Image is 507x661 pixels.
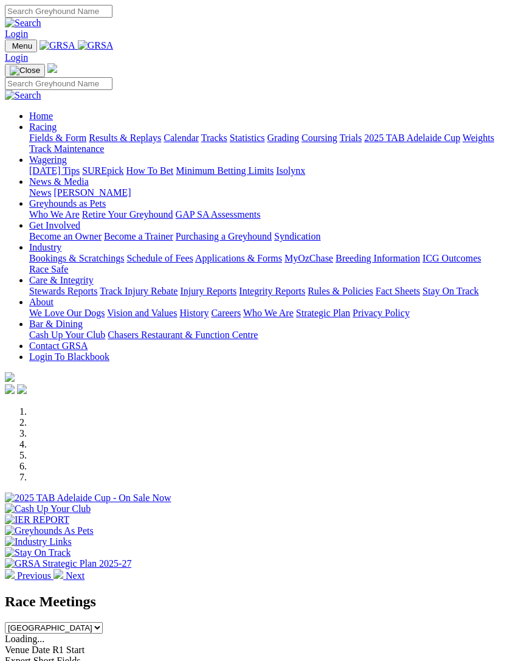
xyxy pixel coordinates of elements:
[29,308,105,318] a: We Love Our Dogs
[5,64,45,77] button: Toggle navigation
[29,133,86,143] a: Fields & Form
[239,286,305,296] a: Integrity Reports
[29,330,502,341] div: Bar & Dining
[29,209,80,220] a: Who We Are
[10,66,40,75] img: Close
[29,242,61,252] a: Industry
[29,341,88,351] a: Contact GRSA
[32,645,50,655] span: Date
[5,514,69,525] img: IER REPORT
[376,286,420,296] a: Fact Sheets
[243,308,294,318] a: Who We Are
[5,372,15,382] img: logo-grsa-white.png
[29,187,51,198] a: News
[29,351,109,362] a: Login To Blackbook
[422,286,478,296] a: Stay On Track
[364,133,460,143] a: 2025 TAB Adelaide Cup
[29,176,89,187] a: News & Media
[176,165,274,176] a: Minimum Betting Limits
[5,29,28,39] a: Login
[108,330,258,340] a: Chasers Restaurant & Function Centre
[5,594,502,610] h2: Race Meetings
[29,231,102,241] a: Become an Owner
[29,253,124,263] a: Bookings & Scratchings
[5,493,171,504] img: 2025 TAB Adelaide Cup - On Sale Now
[29,209,502,220] div: Greyhounds as Pets
[126,165,174,176] a: How To Bet
[29,264,68,274] a: Race Safe
[53,187,131,198] a: [PERSON_NAME]
[5,645,29,655] span: Venue
[53,569,63,579] img: chevron-right-pager-white.svg
[40,40,75,51] img: GRSA
[180,286,236,296] a: Injury Reports
[5,569,15,579] img: chevron-left-pager-white.svg
[5,18,41,29] img: Search
[176,209,261,220] a: GAP SA Assessments
[211,308,241,318] a: Careers
[5,5,112,18] input: Search
[276,165,305,176] a: Isolynx
[302,133,337,143] a: Coursing
[29,330,105,340] a: Cash Up Your Club
[267,133,299,143] a: Grading
[107,308,177,318] a: Vision and Values
[463,133,494,143] a: Weights
[5,384,15,394] img: facebook.svg
[29,165,80,176] a: [DATE] Tips
[308,286,373,296] a: Rules & Policies
[17,384,27,394] img: twitter.svg
[78,40,114,51] img: GRSA
[5,52,28,63] a: Login
[29,111,53,121] a: Home
[5,634,44,644] span: Loading...
[53,570,84,581] a: Next
[47,63,57,73] img: logo-grsa-white.png
[274,231,320,241] a: Syndication
[82,209,173,220] a: Retire Your Greyhound
[179,308,209,318] a: History
[104,231,173,241] a: Become a Trainer
[29,154,67,165] a: Wagering
[5,547,71,558] img: Stay On Track
[176,231,272,241] a: Purchasing a Greyhound
[296,308,350,318] a: Strategic Plan
[339,133,362,143] a: Trials
[126,253,193,263] a: Schedule of Fees
[29,275,94,285] a: Care & Integrity
[100,286,178,296] a: Track Injury Rebate
[29,231,502,242] div: Get Involved
[12,41,32,50] span: Menu
[5,536,72,547] img: Industry Links
[52,645,84,655] span: R1 Start
[164,133,199,143] a: Calendar
[29,165,502,176] div: Wagering
[17,570,51,581] span: Previous
[29,286,97,296] a: Stewards Reports
[285,253,333,263] a: MyOzChase
[66,570,84,581] span: Next
[82,165,123,176] a: SUREpick
[29,308,502,319] div: About
[195,253,282,263] a: Applications & Forms
[5,504,91,514] img: Cash Up Your Club
[5,77,112,90] input: Search
[353,308,410,318] a: Privacy Policy
[336,253,420,263] a: Breeding Information
[5,40,37,52] button: Toggle navigation
[29,144,104,154] a: Track Maintenance
[29,286,502,297] div: Care & Integrity
[5,525,94,536] img: Greyhounds As Pets
[201,133,227,143] a: Tracks
[89,133,161,143] a: Results & Replays
[230,133,265,143] a: Statistics
[29,187,502,198] div: News & Media
[5,558,131,569] img: GRSA Strategic Plan 2025-27
[5,90,41,101] img: Search
[29,220,80,230] a: Get Involved
[422,253,481,263] a: ICG Outcomes
[29,198,106,209] a: Greyhounds as Pets
[29,122,57,132] a: Racing
[29,319,83,329] a: Bar & Dining
[29,133,502,154] div: Racing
